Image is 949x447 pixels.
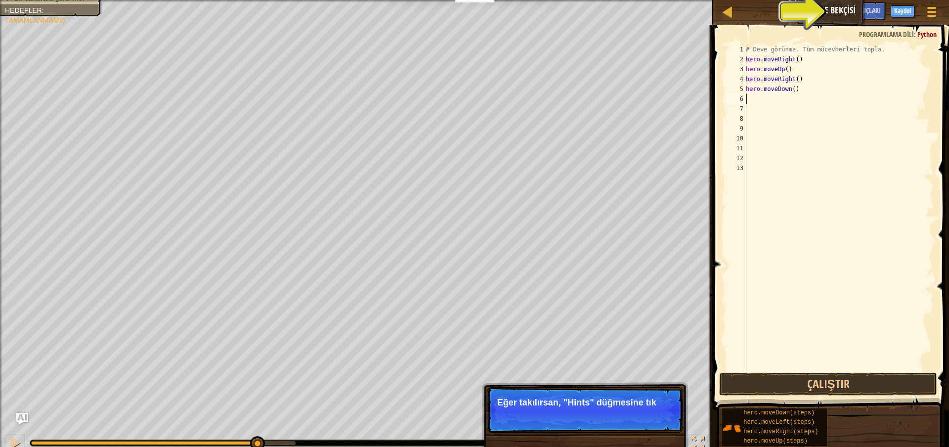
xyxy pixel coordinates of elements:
div: 9 [727,124,746,134]
span: Python [917,30,937,39]
button: Kaydol [891,5,914,17]
button: Ask AI [16,413,28,425]
span: Tamamlanmamış [5,16,66,24]
span: Hedefler [5,6,42,14]
div: 11 [727,143,746,153]
button: Ask AI [825,2,852,20]
span: hero.moveDown(steps) [743,409,815,416]
div: 1 [727,45,746,54]
span: hero.moveRight(steps) [743,428,818,435]
span: Programlama dili [859,30,914,39]
span: hero.moveUp(steps) [743,438,808,445]
span: İpuçları [857,5,881,15]
button: Çalıştır [719,373,937,396]
div: 8 [727,114,746,124]
span: : [42,6,44,14]
span: Ask AI [830,5,847,15]
button: Oyun Menüsünü Göster [919,2,944,25]
div: 2 [727,54,746,64]
div: 13 [727,163,746,173]
div: 6 [727,94,746,104]
span: : [914,30,917,39]
div: 12 [727,153,746,163]
p: Eğer takılırsan, "Hints" düğmesine tık [497,398,673,407]
img: portrait.png [722,419,741,438]
div: 5 [727,84,746,94]
span: hero.moveLeft(steps) [743,419,815,426]
div: 7 [727,104,746,114]
div: 4 [727,74,746,84]
div: 3 [727,64,746,74]
div: 10 [727,134,746,143]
